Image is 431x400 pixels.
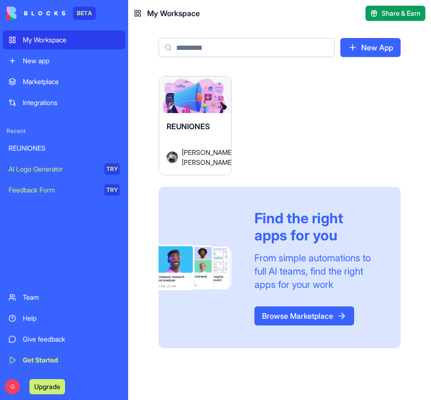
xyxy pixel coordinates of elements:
a: Marketplace [3,72,125,91]
a: BETA [7,7,96,20]
span: My Workspace [147,8,200,19]
a: Browse Marketplace [254,306,354,325]
div: AI Logo Generator [9,164,98,174]
div: REUNIONES [9,143,120,153]
a: Feedback FormTRY [3,181,125,200]
a: REUNIONESAvatar[PERSON_NAME] [PERSON_NAME] [159,76,232,175]
div: TRY [104,184,120,196]
a: New app [3,51,125,70]
div: Team [23,293,120,302]
div: Find the right apps for you [254,210,378,244]
span: Share & Earn [382,9,421,18]
span: [PERSON_NAME] [PERSON_NAME] [182,147,216,167]
button: Upgrade [29,379,65,394]
a: Give feedback [3,330,125,349]
a: REUNIONES [3,139,125,158]
a: Help [3,309,125,328]
div: Integrations [23,98,120,107]
a: Upgrade [29,381,65,391]
a: Team [3,288,125,307]
a: My Workspace [3,30,125,49]
div: Get Started [23,355,120,365]
div: BETA [73,7,96,20]
span: REUNIONES [167,122,210,131]
a: AI Logo GeneratorTRY [3,160,125,179]
div: Marketplace [23,77,120,86]
button: Share & Earn [365,6,425,21]
img: logo [7,7,66,20]
img: Frame_181_egmpey.png [159,245,239,290]
div: My Workspace [23,35,120,45]
a: New App [340,38,401,57]
div: From simple automations to full AI teams, find the right apps for your work [254,251,378,291]
div: Give feedback [23,334,120,344]
div: TRY [104,163,120,175]
a: Get Started [3,351,125,370]
a: Integrations [3,93,125,112]
img: Avatar [167,152,178,163]
span: Recent [3,127,125,135]
div: New app [23,56,120,66]
span: G [5,379,20,394]
div: Help [23,314,120,323]
div: Feedback Form [9,185,98,195]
